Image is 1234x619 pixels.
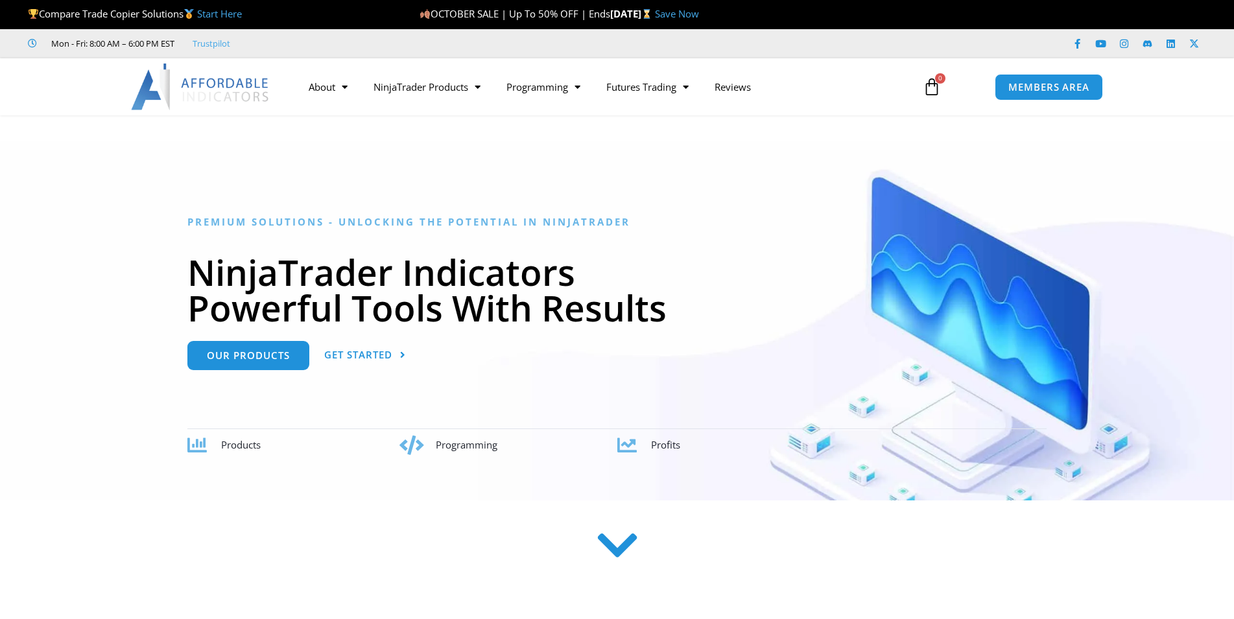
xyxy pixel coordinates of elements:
a: Futures Trading [593,72,702,102]
nav: Menu [296,72,908,102]
img: 🥇 [184,9,194,19]
h1: NinjaTrader Indicators Powerful Tools With Results [187,254,1047,325]
img: LogoAI | Affordable Indicators – NinjaTrader [131,64,270,110]
a: Trustpilot [193,36,230,51]
span: Programming [436,438,497,451]
a: Start Here [197,7,242,20]
a: Our Products [187,341,309,370]
h6: Premium Solutions - Unlocking the Potential in NinjaTrader [187,216,1047,228]
img: 🍂 [420,9,430,19]
span: Products [221,438,261,451]
a: Get Started [324,341,406,370]
span: Get Started [324,350,392,360]
a: NinjaTrader Products [361,72,493,102]
img: 🏆 [29,9,38,19]
span: OCTOBER SALE | Up To 50% OFF | Ends [420,7,610,20]
span: Our Products [207,351,290,360]
a: Reviews [702,72,764,102]
a: Programming [493,72,593,102]
a: MEMBERS AREA [995,74,1103,100]
img: ⌛ [642,9,652,19]
span: Compare Trade Copier Solutions [28,7,242,20]
strong: [DATE] [610,7,655,20]
span: 0 [935,73,945,84]
span: MEMBERS AREA [1008,82,1089,92]
a: Save Now [655,7,699,20]
a: About [296,72,361,102]
span: Mon - Fri: 8:00 AM – 6:00 PM EST [48,36,174,51]
span: Profits [651,438,680,451]
a: 0 [903,68,960,106]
